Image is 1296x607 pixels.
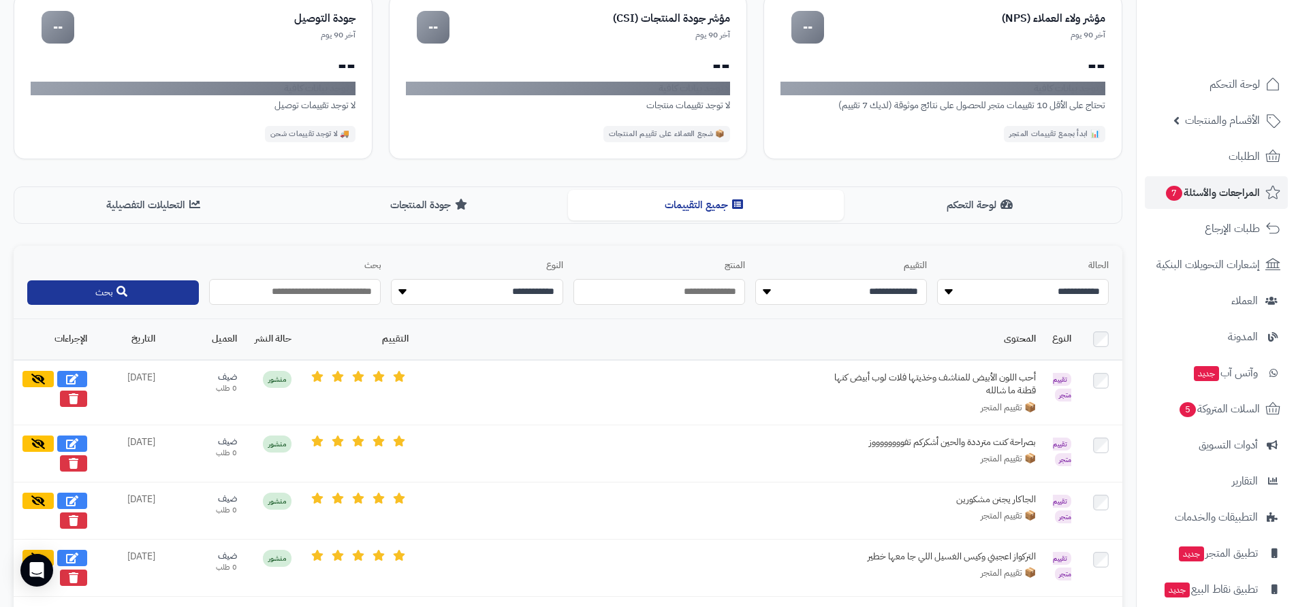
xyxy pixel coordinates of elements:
div: آخر 90 يوم [824,29,1105,41]
div: -- [42,11,74,44]
span: إشعارات التحويلات البنكية [1156,255,1260,274]
th: الإجراءات [14,319,95,360]
span: تطبيق نقاط البيع [1163,580,1258,599]
span: التطبيقات والخدمات [1175,508,1258,527]
a: طلبات الإرجاع [1145,212,1288,245]
div: 0 طلب [172,562,237,573]
a: الطلبات [1145,140,1288,173]
div: جودة التوصيل [74,11,355,27]
span: منشور [263,550,291,567]
span: تقييم متجر [1053,552,1071,580]
span: تقييم متجر [1053,438,1071,466]
span: الأقسام والمنتجات [1185,111,1260,130]
div: مؤشر ولاء العملاء (NPS) [824,11,1105,27]
div: آخر 90 يوم [449,29,731,41]
span: أدوات التسويق [1199,436,1258,455]
div: 0 طلب [172,448,237,459]
span: جديد [1165,583,1190,597]
div: -- [31,54,355,76]
div: ضيف [172,493,237,506]
div: Open Intercom Messenger [20,554,53,587]
span: المدونة [1228,327,1258,346]
a: المراجعات والأسئلة7 [1145,176,1288,209]
span: تقييم متجر [1053,373,1071,401]
td: [DATE] [95,425,163,482]
span: تقييم متجر [1053,495,1071,523]
th: التاريخ [95,319,163,360]
th: المحتوى [417,319,1044,360]
a: وآتس آبجديد [1145,357,1288,389]
span: المراجعات والأسئلة [1165,183,1260,202]
div: ضيف [172,436,237,448]
span: 📦 تقييم المتجر [981,401,1036,414]
div: 0 طلب [172,383,237,394]
label: التقييم [755,259,927,272]
div: لا توجد تقييمات توصيل [31,98,355,112]
th: العميل [163,319,245,360]
img: logo-2.png [1203,14,1283,43]
span: العملاء [1231,291,1258,310]
div: لا توجد بيانات كافية [780,82,1105,95]
div: 🚚 لا توجد تقييمات شحن [265,126,355,142]
div: -- [417,11,449,44]
div: آخر 90 يوم [74,29,355,41]
td: [DATE] [95,482,163,539]
div: 📦 شجع العملاء على تقييم المنتجات [603,126,731,142]
div: -- [791,11,824,44]
div: تحتاج على الأقل 10 تقييمات متجر للحصول على نتائج موثوقة (لديك 7 تقييم) [780,98,1105,112]
div: ضيف [172,550,237,563]
a: العملاء [1145,284,1288,317]
button: جودة المنتجات [293,190,569,220]
span: جديد [1194,366,1219,381]
div: أحب اللون الأبيض للمناشف وخذيتها فلات لوب أبيض كنها قطنة ما شالله [832,371,1036,397]
span: منشور [263,493,291,510]
button: جميع التقييمات [568,190,844,220]
span: وآتس آب [1192,363,1258,382]
a: تطبيق نقاط البيعجديد [1145,573,1288,606]
a: أدوات التسويق [1145,429,1288,461]
th: حالة النشر [245,319,300,360]
span: لوحة التحكم [1210,75,1260,94]
th: التقييم [300,319,417,360]
label: النوع [391,259,563,272]
td: [DATE] [95,539,163,596]
button: التحليلات التفصيلية [17,190,293,220]
button: لوحة التحكم [844,190,1120,220]
span: 📦 تقييم المتجر [981,566,1036,580]
span: 7 [1165,185,1183,201]
th: النوع [1044,319,1079,360]
button: بحث [27,280,199,305]
a: التقارير [1145,465,1288,497]
span: منشور [263,436,291,453]
span: تطبيق المتجر [1178,544,1258,563]
span: التقارير [1232,472,1258,491]
div: لا توجد بيانات كافية [31,82,355,95]
div: مؤشر جودة المنتجات (CSI) [449,11,731,27]
a: التطبيقات والخدمات [1145,501,1288,534]
div: -- [406,54,731,76]
a: تطبيق المتجرجديد [1145,537,1288,570]
span: 📦 تقييم المتجر [981,509,1036,523]
span: منشور [263,371,291,388]
a: السلات المتروكة5 [1145,393,1288,425]
a: المدونة [1145,321,1288,353]
span: طلبات الإرجاع [1205,219,1260,238]
span: جديد [1179,546,1204,561]
div: 0 طلب [172,505,237,516]
div: لا توجد تقييمات منتجات [406,98,731,112]
span: الطلبات [1229,147,1260,166]
a: لوحة التحكم [1145,68,1288,101]
span: 📦 تقييم المتجر [981,452,1036,465]
td: [DATE] [95,360,163,425]
a: إشعارات التحويلات البنكية [1145,248,1288,281]
span: السلات المتروكة [1178,399,1260,419]
div: ضيف [172,371,237,384]
div: الجاكار يجنن مشكورين [832,493,1036,506]
span: 5 [1179,401,1197,418]
div: -- [780,54,1105,76]
label: بحث [209,259,381,272]
div: بصراحة كنت مترددة والحين أشكركم تفووووووووز [832,436,1036,449]
div: التركواز اعجبني وكيس الغسيل اللي جا معها خطير [832,550,1036,563]
label: الحالة [937,259,1109,272]
div: لا توجد بيانات كافية [406,82,731,95]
